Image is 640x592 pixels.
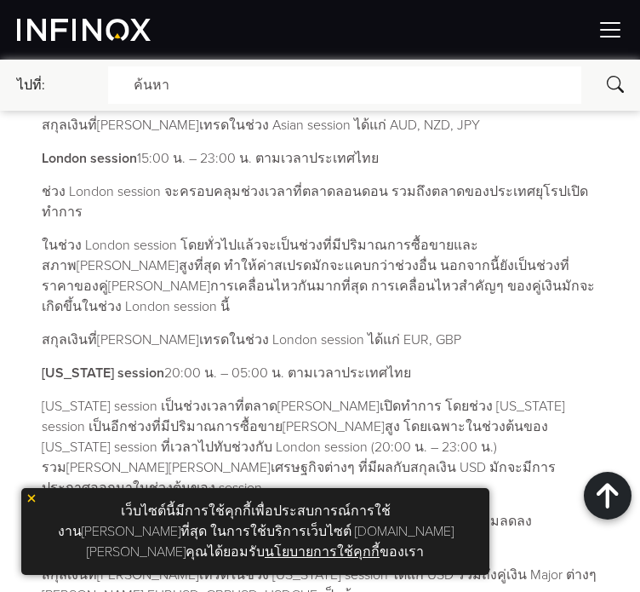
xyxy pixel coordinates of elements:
[42,235,597,317] p: ในช่วง London session โดยทั่วไปแล้วจะเป็นช่วงที่มีปริมาณการซื้อขายและสภาพ[PERSON_NAME]สูงที่สุด ท...
[42,363,597,383] p: 20:00 น. – 05:00 น. ตามเวลาประเทศไทย
[42,330,597,350] p: สกุลเงินที่[PERSON_NAME]เทรดในช่วง London session ได้แก่ EUR, GBP
[42,115,597,135] p: สกุลเงินที่[PERSON_NAME]เทรดในช่วง Asian session ได้แก่ AUD, NZD, JPY
[17,75,108,95] div: ไปที่:
[42,181,597,222] p: ช่วง London session จะครอบคลุมช่วงเวลาที่ตลาดลอนดอน รวมถึงตลาดของประเทศยุโรปเปิดทำการ
[42,148,597,169] p: 15:00 น. – 23:00 น. ตามเวลาประเทศไทย
[42,150,137,167] strong: London session
[108,66,581,104] div: ค้นหา
[26,492,37,504] img: yellow close icon
[42,396,597,498] p: [US_STATE] session เป็นช่วงเวลาที่ตลาด[PERSON_NAME]เปิดทำการ โดยช่วง [US_STATE] session เป็นอีกช่...
[42,365,164,382] strong: [US_STATE] session
[265,543,380,560] a: นโยบายการใช้คุกกี้
[30,497,481,566] p: เว็บไซต์นี้มีการใช้คุกกี้เพื่อประสบการณ์การใช้งาน[PERSON_NAME]ที่สุด ในการใช้บริการเว็บไซต์ [DOMA...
